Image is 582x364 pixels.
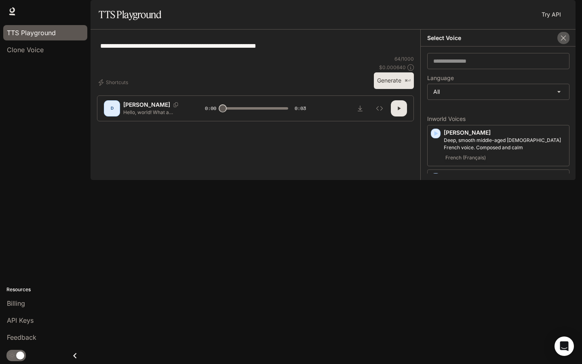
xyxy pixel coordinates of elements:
div: D [105,102,118,115]
div: Open Intercom Messenger [555,336,574,356]
p: Hello, world! What a wonderful day to be a text-to-speech model! [123,109,186,116]
p: ⌘⏎ [405,78,411,83]
button: Download audio [352,100,368,116]
div: All [428,84,569,99]
button: Copy Voice ID [170,102,181,107]
p: Language [427,75,454,81]
button: Inspect [371,100,388,116]
a: Try API [538,6,564,23]
p: [PERSON_NAME] [444,129,566,137]
p: Deep, smooth middle-aged male French voice. Composed and calm [444,137,566,151]
span: 0:00 [205,104,216,112]
p: [PERSON_NAME] [444,173,566,181]
span: 0:03 [295,104,306,112]
button: Generate⌘⏎ [374,72,414,89]
button: Shortcuts [97,76,131,89]
span: French (Français) [444,153,487,163]
p: 64 / 1000 [394,55,414,62]
h1: TTS Playground [99,6,161,23]
p: [PERSON_NAME] [123,101,170,109]
p: $ 0.000640 [379,64,406,71]
p: Inworld Voices [427,116,569,122]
